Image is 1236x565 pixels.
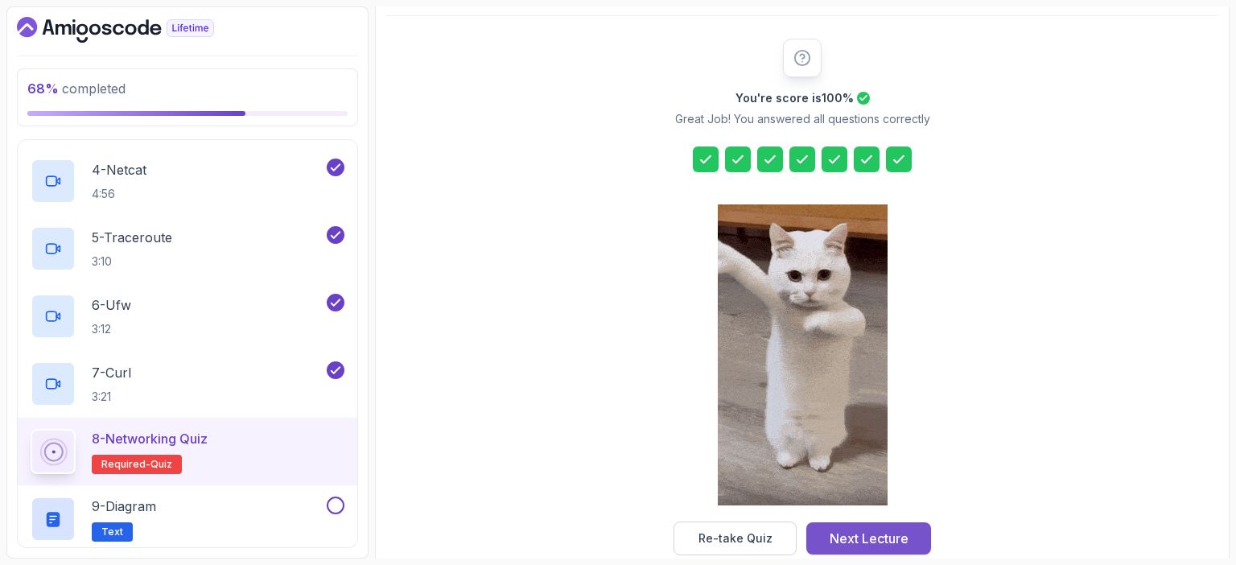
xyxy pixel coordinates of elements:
img: cool-cat [718,204,888,505]
button: Next Lecture [806,522,931,555]
button: 5-Traceroute3:10 [31,226,344,271]
span: 68 % [27,80,59,97]
div: Re-take Quiz [698,530,772,546]
button: 4-Netcat4:56 [31,159,344,204]
button: 7-Curl3:21 [31,361,344,406]
h2: You're score is 100 % [735,90,854,106]
span: completed [27,80,126,97]
div: Next Lecture [830,529,908,548]
p: 3:10 [92,254,172,270]
p: 3:21 [92,389,131,405]
p: 3:12 [92,321,131,337]
p: 7 - Curl [92,363,131,382]
p: 9 - Diagram [92,497,156,516]
p: Great Job! You answered all questions correctly [675,111,930,127]
p: 8 - Networking Quiz [92,429,208,448]
button: 9-DiagramText [31,497,344,542]
span: Text [101,526,123,538]
p: 6 - Ufw [92,295,131,315]
button: 8-Networking QuizRequired-quiz [31,429,344,474]
button: Re-take Quiz [674,522,797,555]
p: 4:56 [92,186,146,202]
a: Dashboard [17,17,251,43]
p: 4 - Netcat [92,160,146,179]
span: quiz [150,458,172,471]
button: 6-Ufw3:12 [31,294,344,339]
p: 5 - Traceroute [92,228,172,247]
span: Required- [101,458,150,471]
